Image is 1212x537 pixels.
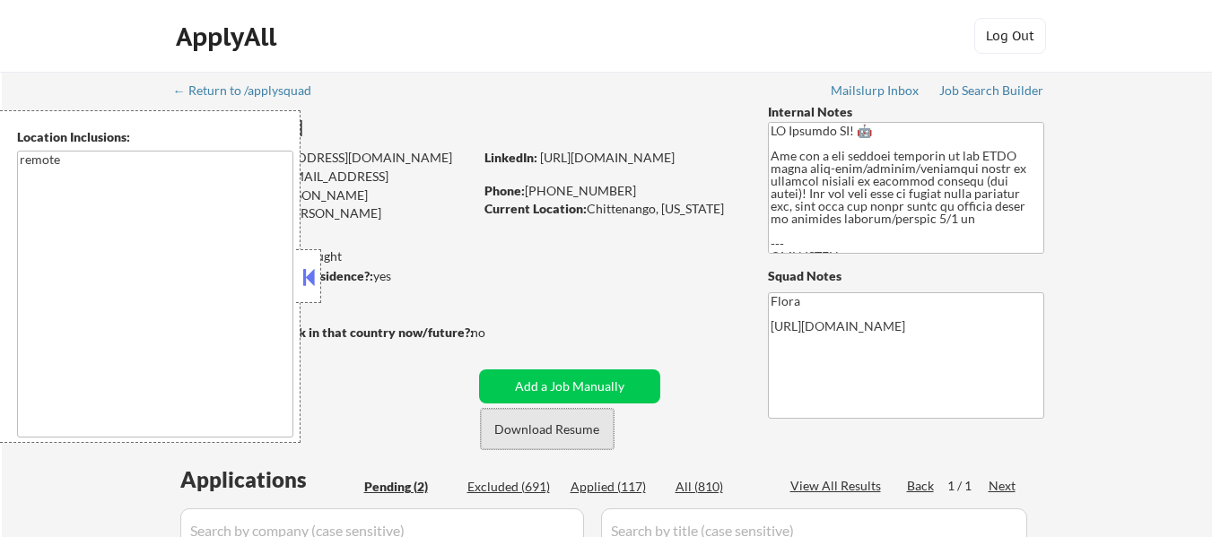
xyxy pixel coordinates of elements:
a: [URL][DOMAIN_NAME] [540,150,675,165]
strong: Phone: [484,183,525,198]
div: View All Results [790,477,886,495]
div: Applied (117) [571,478,660,496]
div: [EMAIL_ADDRESS][DOMAIN_NAME] [176,168,473,203]
div: ← Return to /applysquad [173,84,328,97]
div: ApplyAll [176,22,282,52]
div: Job Search Builder [939,84,1044,97]
div: Mailslurp Inbox [831,84,920,97]
strong: Current Location: [484,201,587,216]
div: no [471,324,522,342]
button: Add a Job Manually [479,369,660,403]
div: All (810) [676,478,765,496]
div: [PERSON_NAME][EMAIL_ADDRESS][PERSON_NAME][DOMAIN_NAME] [175,186,473,239]
div: Location Inclusions: [17,128,293,146]
div: Excluded (691) [467,478,557,496]
div: Pending (2) [364,478,454,496]
div: 1 / 1 [947,477,989,495]
div: Applications [180,469,358,490]
a: Job Search Builder [939,83,1044,101]
button: Log Out [974,18,1046,54]
div: Internal Notes [768,103,1044,121]
div: [PHONE_NUMBER] [484,182,738,200]
a: ← Return to /applysquad [173,83,328,101]
strong: LinkedIn: [484,150,537,165]
div: Chittenango, [US_STATE] [484,200,738,218]
div: Next [989,477,1017,495]
button: Download Resume [481,409,614,449]
div: [PERSON_NAME] [175,117,544,139]
strong: Will need Visa to work in that country now/future?: [175,325,474,340]
div: [EMAIL_ADDRESS][DOMAIN_NAME] [176,149,473,167]
div: Back [907,477,936,495]
a: Mailslurp Inbox [831,83,920,101]
div: 117 sent / 222 bought [174,247,473,265]
div: Squad Notes [768,267,1044,285]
